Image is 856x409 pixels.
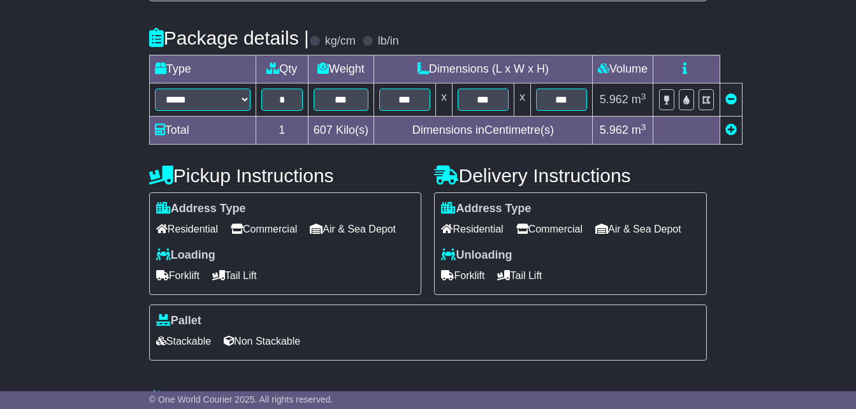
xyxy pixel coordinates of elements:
[378,34,399,48] label: lb/in
[441,266,484,285] span: Forklift
[256,117,308,145] td: 1
[231,219,297,239] span: Commercial
[310,219,396,239] span: Air & Sea Depot
[592,55,653,83] td: Volume
[641,92,646,101] sup: 3
[149,394,333,405] span: © One World Courier 2025. All rights reserved.
[374,117,592,145] td: Dimensions in Centimetre(s)
[156,202,246,216] label: Address Type
[600,93,628,106] span: 5.962
[156,219,218,239] span: Residential
[435,83,452,117] td: x
[156,248,215,262] label: Loading
[632,124,646,136] span: m
[156,314,201,328] label: Pallet
[434,165,707,186] h4: Delivery Instructions
[514,83,530,117] td: x
[725,124,737,136] a: Add new item
[149,27,309,48] h4: Package details |
[156,266,199,285] span: Forklift
[595,219,681,239] span: Air & Sea Depot
[156,331,211,351] span: Stackable
[641,122,646,132] sup: 3
[224,331,300,351] span: Non Stackable
[325,34,356,48] label: kg/cm
[497,266,542,285] span: Tail Lift
[516,219,583,239] span: Commercial
[441,202,531,216] label: Address Type
[149,117,256,145] td: Total
[256,55,308,83] td: Qty
[725,93,737,106] a: Remove this item
[632,93,646,106] span: m
[600,124,628,136] span: 5.962
[149,165,422,186] h4: Pickup Instructions
[441,248,512,262] label: Unloading
[212,266,257,285] span: Tail Lift
[374,55,592,83] td: Dimensions (L x W x H)
[308,117,374,145] td: Kilo(s)
[308,55,374,83] td: Weight
[314,124,333,136] span: 607
[441,219,503,239] span: Residential
[149,55,256,83] td: Type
